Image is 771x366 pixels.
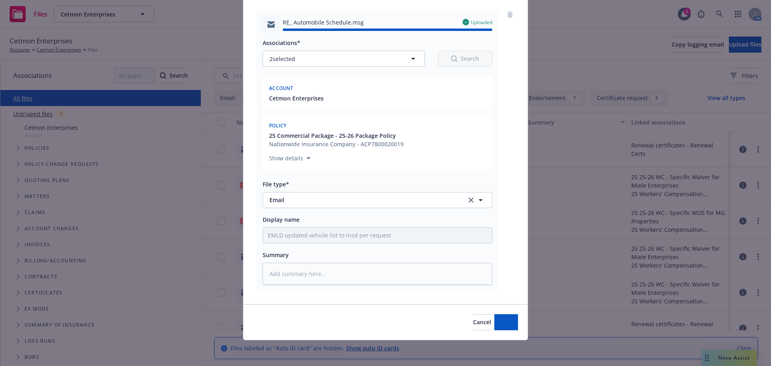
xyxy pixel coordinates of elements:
span: Add files [494,318,518,326]
span: Associations* [263,39,300,47]
span: Email [269,196,455,204]
button: Add files [494,314,518,330]
span: Uploaded [471,19,492,26]
button: Cetmon Enterprises [269,94,324,102]
button: 25 Commercial Package - 25-26 Package Policy [269,131,404,140]
span: 25 Commercial Package - 25-26 Package Policy [269,131,396,140]
span: Display name [263,216,300,223]
span: Summary [263,251,289,259]
span: File type* [263,180,289,188]
a: remove [505,10,515,19]
input: Add display name here... [263,228,492,243]
span: Policy [269,122,287,129]
a: clear selection [466,195,476,205]
span: 2 selected [269,55,295,63]
button: Cancel [473,314,491,330]
button: 2selected [263,51,425,67]
span: Account [269,85,293,92]
button: Show details [266,153,314,163]
div: Nationwide Insurance Company - ACP7800020019 [269,140,404,148]
span: RE_ Automobile Schedule.msg [283,18,364,27]
button: Emailclear selection [263,192,492,208]
span: Cancel [473,318,491,326]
